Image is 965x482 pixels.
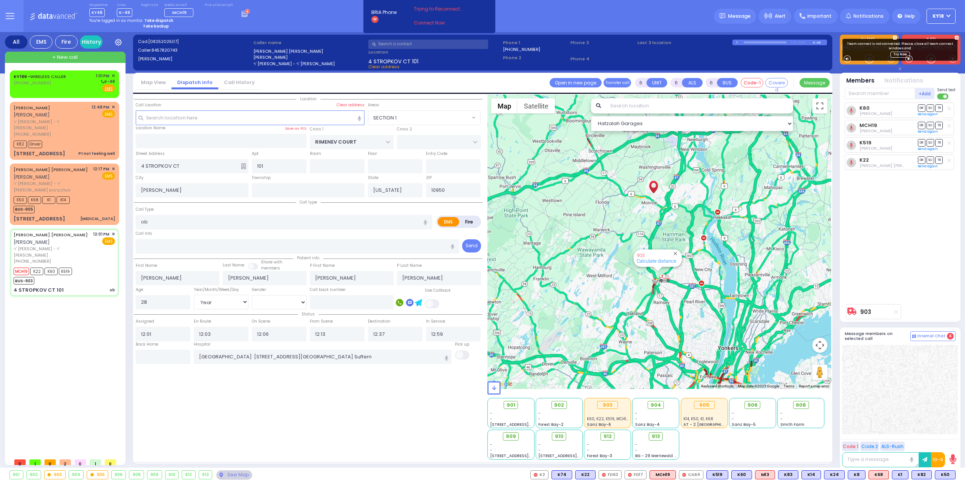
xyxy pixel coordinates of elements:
div: EMS [30,35,52,49]
span: K82 [14,141,27,148]
span: K50 [14,196,27,204]
label: [PERSON_NAME] [138,56,251,62]
div: ALS [868,470,889,479]
a: K60 [859,105,870,111]
span: K60 [44,268,58,275]
button: Message [800,78,830,87]
span: 910 [555,433,564,440]
span: 4 [947,333,954,340]
span: BG - 29 Merriewold S. [635,453,677,459]
label: [PERSON_NAME] [253,54,366,61]
span: SECTION 1 [368,110,481,125]
span: K519 [59,268,72,275]
span: - [490,447,492,453]
span: + New call [52,54,78,61]
span: Sanz Bay-4 [635,422,660,427]
label: Dispatcher [89,3,108,8]
span: SO [927,122,934,129]
label: Call Info [136,231,152,237]
small: Share with [261,259,282,265]
span: 12:17 PM [93,166,109,172]
label: [PERSON_NAME] [PERSON_NAME] [253,48,366,55]
label: Lines [117,3,132,8]
label: Location Name [136,125,165,131]
span: Forest Bay-2 [538,422,564,427]
div: [STREET_ADDRESS] [14,215,65,223]
div: [STREET_ADDRESS] [14,150,65,158]
div: BLS [824,470,845,479]
label: Location [368,49,500,55]
a: History [80,35,103,49]
span: 1 [90,459,101,465]
span: SECTION 1 [368,111,470,124]
span: 908 [796,401,806,409]
input: Search a contact [368,40,488,49]
p: Team connect is not connected. Please, close all team connect windows and [846,42,954,51]
span: Status [298,311,319,317]
div: 905 [87,471,108,479]
div: ob [110,287,115,293]
span: ר' [PERSON_NAME] - ר' [PERSON_NAME] [14,119,89,131]
button: Code 1 [842,442,859,451]
label: Pick up [455,341,469,347]
span: 8457820743 [152,47,178,53]
span: SO [927,104,934,112]
label: ZIP [426,175,432,181]
span: KY48 [89,8,105,17]
span: ✕ [112,104,115,110]
div: MCH19 [649,470,676,479]
label: Apt [252,151,259,157]
span: 909 [506,433,516,440]
span: KY18 [933,13,944,20]
span: Shmiel Hoffman [859,111,892,116]
span: 1:01 PM [96,73,109,79]
span: 913 [652,433,660,440]
a: Send again [918,147,938,151]
u: EMS [105,86,113,92]
span: [STREET_ADDRESS][PERSON_NAME] [490,422,561,427]
button: Send [462,239,481,252]
span: EMS [102,172,115,180]
div: BLS [731,470,752,479]
div: 902 [27,471,41,479]
label: In Service [426,318,445,324]
span: Internal Chat [918,334,945,339]
span: TR [935,104,943,112]
div: 906 [112,471,126,479]
div: BLS [848,470,865,479]
a: Send again [918,112,938,116]
label: Last Name [223,262,244,268]
div: 903 [44,471,65,479]
button: Drag Pegman onto the map to open Street View [812,365,827,380]
span: K68 [28,196,41,204]
span: ✕ [112,73,115,79]
span: DR [918,156,925,164]
label: Fire [459,217,480,226]
span: Location [296,96,320,102]
div: BLS [575,470,596,479]
span: SO [927,156,934,164]
label: Caller name [253,40,366,46]
a: MCH19 [859,122,877,128]
label: Hospital [194,341,210,347]
span: Patient info [293,255,323,261]
span: - [490,410,492,416]
a: 903 [637,252,645,258]
label: Cad: [138,38,251,45]
a: Try Now [890,52,910,58]
span: K60, K22, K519, MCH19 [587,416,629,422]
button: 10-4 [931,452,945,467]
label: Areas [368,102,379,108]
div: BLS [551,470,572,479]
strong: Take backup [143,23,169,29]
span: 4 STROPKOV CT 101 [368,58,418,64]
span: K1 [42,196,55,204]
label: First Name [136,263,157,269]
div: FD17 [625,470,646,479]
label: Call Location [136,102,161,108]
label: Room [310,151,321,157]
label: Save as POI [285,126,306,131]
label: [PHONE_NUMBER] [503,46,540,52]
a: [PERSON_NAME] [PERSON_NAME] [14,167,88,173]
a: Send again [918,164,938,168]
